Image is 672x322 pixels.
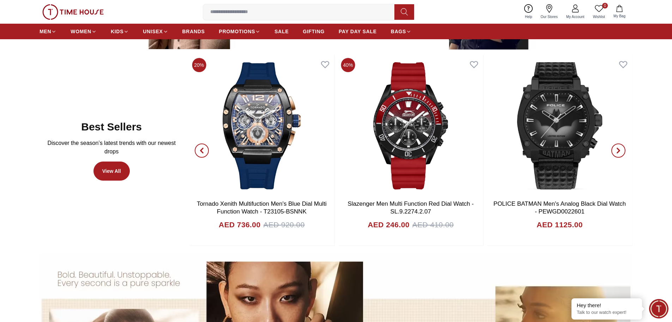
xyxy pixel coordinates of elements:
a: PROMOTIONS [219,25,261,38]
img: Tornado Xenith Multifuction Men's Blue Dial Multi Function Watch - T23105-BSNNK [189,55,334,197]
div: Hey there! [577,302,637,309]
p: Discover the season’s latest trends with our newest drops [45,139,178,156]
span: PROMOTIONS [219,28,255,35]
span: My Account [563,14,587,19]
span: 40% [341,58,355,72]
span: BRANDS [182,28,205,35]
span: PAY DAY SALE [339,28,377,35]
a: KIDS [111,25,129,38]
a: POLICE BATMAN Men's Analog Black Dial Watch - PEWGD0022601 [494,200,626,215]
span: 0 [602,3,608,8]
span: GIFTING [303,28,325,35]
h2: Best Sellers [81,121,142,133]
a: Tornado Xenith Multifuction Men's Blue Dial Multi Function Watch - T23105-BSNNK [197,200,327,215]
span: KIDS [111,28,123,35]
p: Talk to our watch expert! [577,310,637,316]
a: GIFTING [303,25,325,38]
img: POLICE BATMAN Men's Analog Black Dial Watch - PEWGD0022601 [487,55,632,197]
a: MEN [40,25,56,38]
span: AED 920.00 [263,219,304,230]
a: 0Wishlist [589,3,609,21]
img: ... [42,4,104,20]
span: AED 410.00 [412,219,454,230]
a: Slazenger Men Multi Function Red Dial Watch -SL.9.2274.2.07 [347,200,473,215]
button: My Bag [609,4,630,20]
span: WOMEN [71,28,91,35]
img: Slazenger Men Multi Function Red Dial Watch -SL.9.2274.2.07 [338,55,483,197]
h4: AED 1125.00 [537,219,582,230]
span: MEN [40,28,51,35]
a: Help [521,3,537,21]
span: SALE [274,28,289,35]
span: My Bag [611,13,628,19]
div: Chat Widget [649,299,668,318]
a: UNISEX [143,25,168,38]
a: View All [93,162,130,181]
a: BAGS [391,25,411,38]
a: PAY DAY SALE [339,25,377,38]
a: SALE [274,25,289,38]
span: Our Stores [538,14,561,19]
a: Our Stores [537,3,562,21]
span: UNISEX [143,28,163,35]
span: BAGS [391,28,406,35]
a: BRANDS [182,25,205,38]
h4: AED 736.00 [219,219,260,230]
span: Help [522,14,535,19]
a: WOMEN [71,25,97,38]
h4: AED 246.00 [368,219,409,230]
span: Wishlist [590,14,608,19]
